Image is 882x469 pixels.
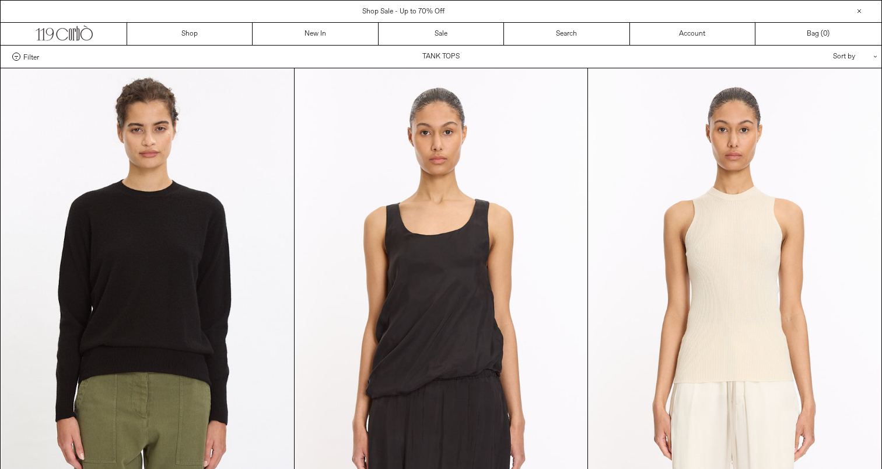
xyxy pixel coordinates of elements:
[765,46,870,68] div: Sort by
[504,23,629,45] a: Search
[253,23,378,45] a: New In
[630,23,755,45] a: Account
[362,7,444,16] a: Shop Sale - Up to 70% Off
[755,23,881,45] a: Bag ()
[823,29,829,39] span: )
[379,23,504,45] a: Sale
[127,23,253,45] a: Shop
[823,29,827,39] span: 0
[23,53,39,61] span: Filter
